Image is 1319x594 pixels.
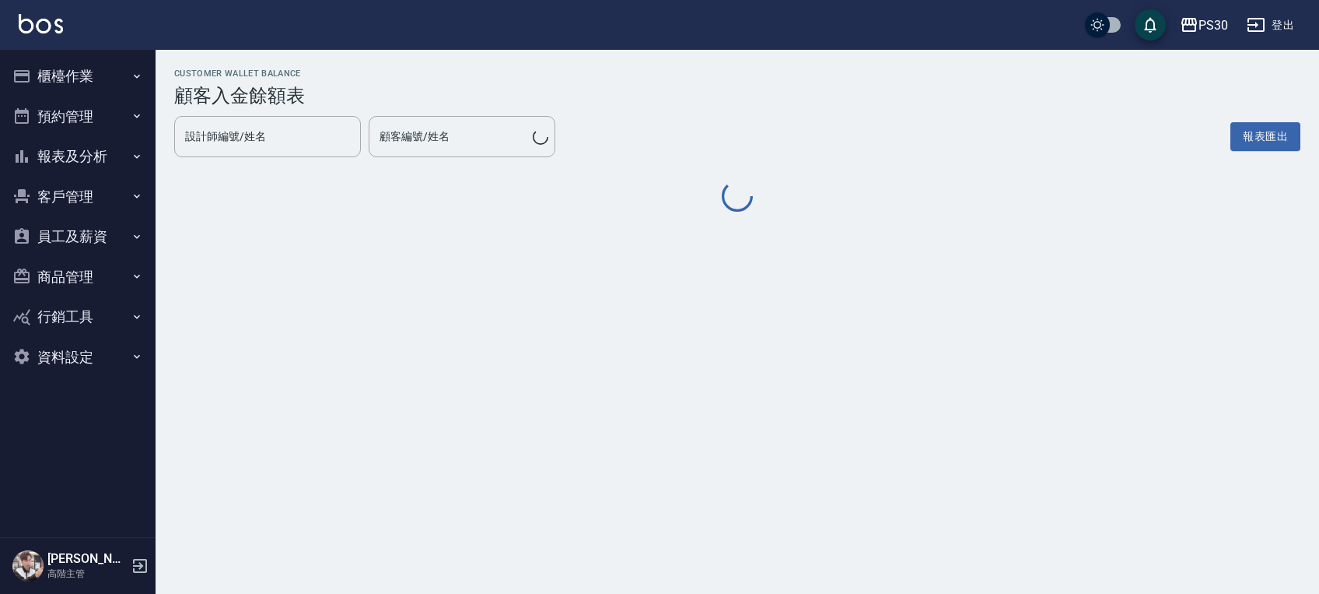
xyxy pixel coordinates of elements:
button: PS30 [1174,9,1234,41]
button: 客戶管理 [6,177,149,217]
button: 商品管理 [6,257,149,297]
button: 報表及分析 [6,136,149,177]
button: 登出 [1240,11,1300,40]
button: 員工及薪資 [6,216,149,257]
button: 資料設定 [6,337,149,378]
p: 高階主管 [47,567,127,581]
h2: Customer Wallet Balance [174,69,1300,79]
img: Logo [19,14,63,33]
img: Person [12,550,44,582]
button: 報表匯出 [1230,122,1300,151]
button: save [1135,9,1166,40]
button: 櫃檯作業 [6,56,149,97]
div: PS30 [1198,16,1228,35]
button: 預約管理 [6,97,149,137]
button: 行銷工具 [6,297,149,337]
h3: 顧客入金餘額表 [174,85,1300,107]
h5: [PERSON_NAME] [47,551,127,567]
